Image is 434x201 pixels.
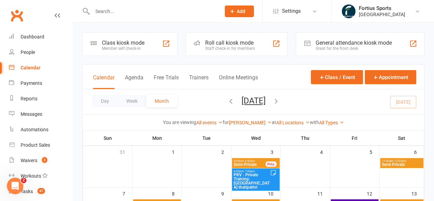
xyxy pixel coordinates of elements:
[282,3,301,19] span: Settings
[9,184,72,199] a: Tasks 47
[163,120,196,125] strong: You are viewing
[21,96,37,101] div: Reports
[9,107,72,122] a: Messages
[9,137,72,153] a: Product Sales
[317,188,330,199] div: 11
[21,189,33,194] div: Tasks
[9,153,72,168] a: Waivers 3
[359,11,405,18] div: [GEOGRAPHIC_DATA]
[9,76,72,91] a: Payments
[102,46,144,51] div: Member self check-in
[411,188,424,199] div: 13
[382,159,422,163] span: 11:00am
[315,46,391,51] div: Great for the front desk
[93,74,115,89] button: Calendar
[9,122,72,137] a: Automations
[342,4,355,18] img: thumb_image1743802567.png
[125,74,143,89] button: Agenda
[42,157,47,163] span: 3
[225,5,254,17] button: Add
[205,40,255,46] div: Roll call kiosk mode
[102,40,144,46] div: Class kiosk mode
[21,34,44,40] div: Dashboard
[315,40,391,46] div: General attendance kiosk mode
[21,158,37,163] div: Waivers
[8,7,25,24] a: Clubworx
[196,120,223,125] a: All events
[172,188,181,199] div: 8
[21,49,35,55] div: People
[379,131,424,145] th: Sat
[7,178,23,194] iframe: Intercom live chat
[21,173,41,179] div: Workouts
[271,146,280,157] div: 3
[242,96,266,105] button: [DATE]
[21,111,42,117] div: Messages
[272,120,276,125] strong: at
[21,80,42,86] div: Payments
[9,168,72,184] a: Workouts
[21,65,40,70] div: Calendar
[276,120,310,125] a: All Locations
[154,74,179,89] button: Free Trials
[146,95,177,107] button: Month
[281,131,330,145] th: Thu
[21,178,26,183] span: 2
[382,163,422,167] span: Semi-Private
[205,46,255,51] div: Staff check-in for members
[37,188,45,194] span: 47
[9,29,72,45] a: Dashboard
[9,91,72,107] a: Reports
[122,188,132,199] div: 7
[231,131,281,145] th: Wed
[229,120,272,125] a: [PERSON_NAME]
[92,95,118,107] button: Day
[83,131,132,145] th: Sun
[120,146,132,157] div: 31
[311,70,363,84] button: Class / Event
[367,188,379,199] div: 12
[393,159,406,163] span: - 12:00pm
[90,7,216,16] input: Search...
[244,159,255,163] span: - 6:00pm
[266,161,277,167] div: FULL
[221,146,231,157] div: 2
[319,120,344,125] a: All Types
[310,120,319,125] strong: with
[244,170,255,173] span: - 7:00pm
[9,45,72,60] a: People
[233,159,266,163] span: 5:00pm
[268,188,280,199] div: 10
[221,188,231,199] div: 9
[414,146,424,157] div: 6
[359,5,405,11] div: Fortius Sports
[370,146,379,157] div: 5
[223,120,229,125] strong: for
[237,9,245,14] span: Add
[233,170,270,173] span: 6:00pm
[233,163,266,167] span: Semi-Private
[365,70,416,84] button: Appointment
[21,142,50,148] div: Product Sales
[233,173,270,189] span: PRV - Private Training- [GEOGRAPHIC_DATA] thatipathri
[189,74,209,89] button: Trainers
[172,146,181,157] div: 1
[9,60,72,76] a: Calendar
[182,131,231,145] th: Tue
[118,95,146,107] button: Week
[320,146,330,157] div: 4
[21,127,48,132] div: Automations
[219,74,258,89] button: Online Meetings
[330,131,379,145] th: Fri
[132,131,182,145] th: Mon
